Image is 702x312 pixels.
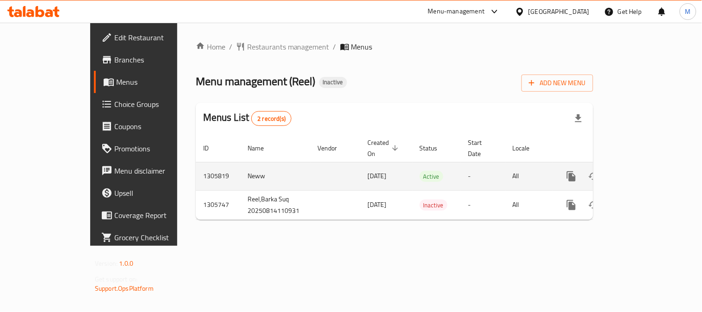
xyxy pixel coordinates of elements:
[420,200,447,211] span: Inactive
[420,143,450,154] span: Status
[203,111,292,126] h2: Menus List
[114,232,200,243] span: Grocery Checklist
[247,41,329,52] span: Restaurants management
[114,54,200,65] span: Branches
[94,49,207,71] a: Branches
[461,190,505,219] td: -
[114,187,200,199] span: Upsell
[560,194,583,216] button: more
[468,137,494,159] span: Start Date
[522,75,593,92] button: Add New Menu
[248,143,276,154] span: Name
[528,6,590,17] div: [GEOGRAPHIC_DATA]
[116,76,200,87] span: Menus
[114,143,200,154] span: Promotions
[94,160,207,182] a: Menu disclaimer
[368,137,401,159] span: Created On
[351,41,373,52] span: Menus
[553,134,657,162] th: Actions
[94,93,207,115] a: Choice Groups
[560,165,583,187] button: more
[196,190,240,219] td: 1305747
[196,41,593,52] nav: breadcrumb
[196,71,316,92] span: Menu management ( Reel )
[240,190,311,219] td: Reel,Barka Suq 20250814110931
[114,210,200,221] span: Coverage Report
[94,71,207,93] a: Menus
[229,41,232,52] li: /
[114,121,200,132] span: Coupons
[567,107,590,130] div: Export file
[119,257,133,269] span: 1.0.0
[583,194,605,216] button: Change Status
[94,26,207,49] a: Edit Restaurant
[461,162,505,190] td: -
[428,6,485,17] div: Menu-management
[95,257,118,269] span: Version:
[505,190,553,219] td: All
[583,165,605,187] button: Change Status
[529,77,586,89] span: Add New Menu
[685,6,691,17] span: M
[505,162,553,190] td: All
[94,182,207,204] a: Upsell
[420,200,447,211] div: Inactive
[236,41,329,52] a: Restaurants management
[333,41,336,52] li: /
[114,32,200,43] span: Edit Restaurant
[420,171,443,182] span: Active
[368,170,387,182] span: [DATE]
[513,143,542,154] span: Locale
[196,134,657,220] table: enhanced table
[94,137,207,160] a: Promotions
[94,204,207,226] a: Coverage Report
[94,115,207,137] a: Coupons
[368,199,387,211] span: [DATE]
[252,114,291,123] span: 2 record(s)
[95,273,137,285] span: Get support on:
[94,226,207,249] a: Grocery Checklist
[318,143,349,154] span: Vendor
[203,143,221,154] span: ID
[196,41,225,52] a: Home
[196,162,240,190] td: 1305819
[251,111,292,126] div: Total records count
[240,162,311,190] td: Neww
[95,282,154,294] a: Support.OpsPlatform
[114,165,200,176] span: Menu disclaimer
[319,77,347,88] div: Inactive
[114,99,200,110] span: Choice Groups
[319,78,347,86] span: Inactive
